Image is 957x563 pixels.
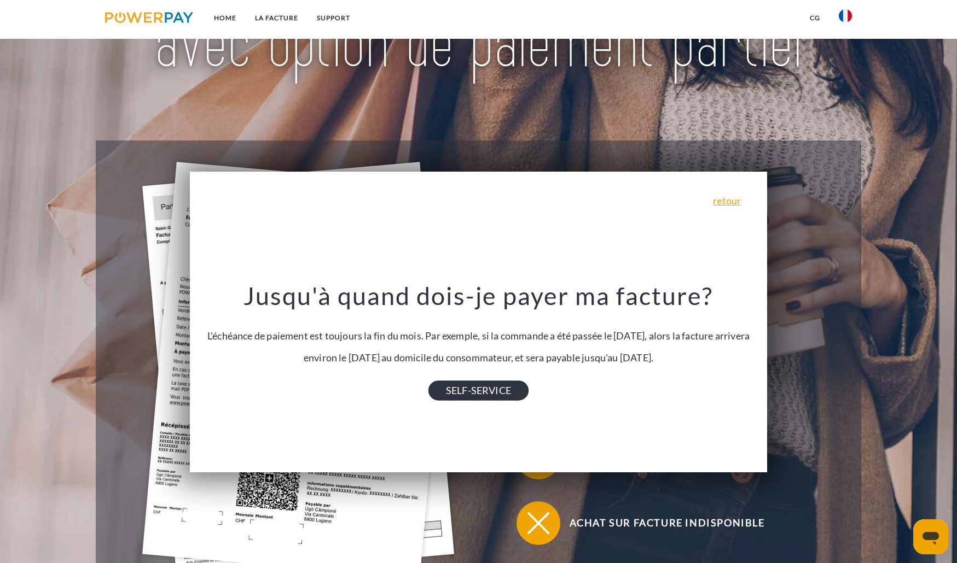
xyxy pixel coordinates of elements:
[533,501,801,545] span: Achat sur facture indisponible
[713,196,741,206] a: retour
[839,9,852,22] img: fr
[246,8,308,28] a: LA FACTURE
[525,509,552,537] img: qb_close.svg
[913,519,948,554] iframe: Bouton de lancement de la fenêtre de messagerie
[205,8,246,28] a: Home
[199,280,758,390] div: L'échéance de paiement est toujours la fin du mois. Par exemple, si la commande a été passée le [...
[428,380,529,400] a: SELF-SERVICE
[517,501,801,545] button: Achat sur facture indisponible
[105,12,193,23] img: logo-powerpay.svg
[308,8,359,28] a: Support
[801,8,830,28] a: CG
[199,280,758,311] h3: Jusqu'à quand dois-je payer ma facture?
